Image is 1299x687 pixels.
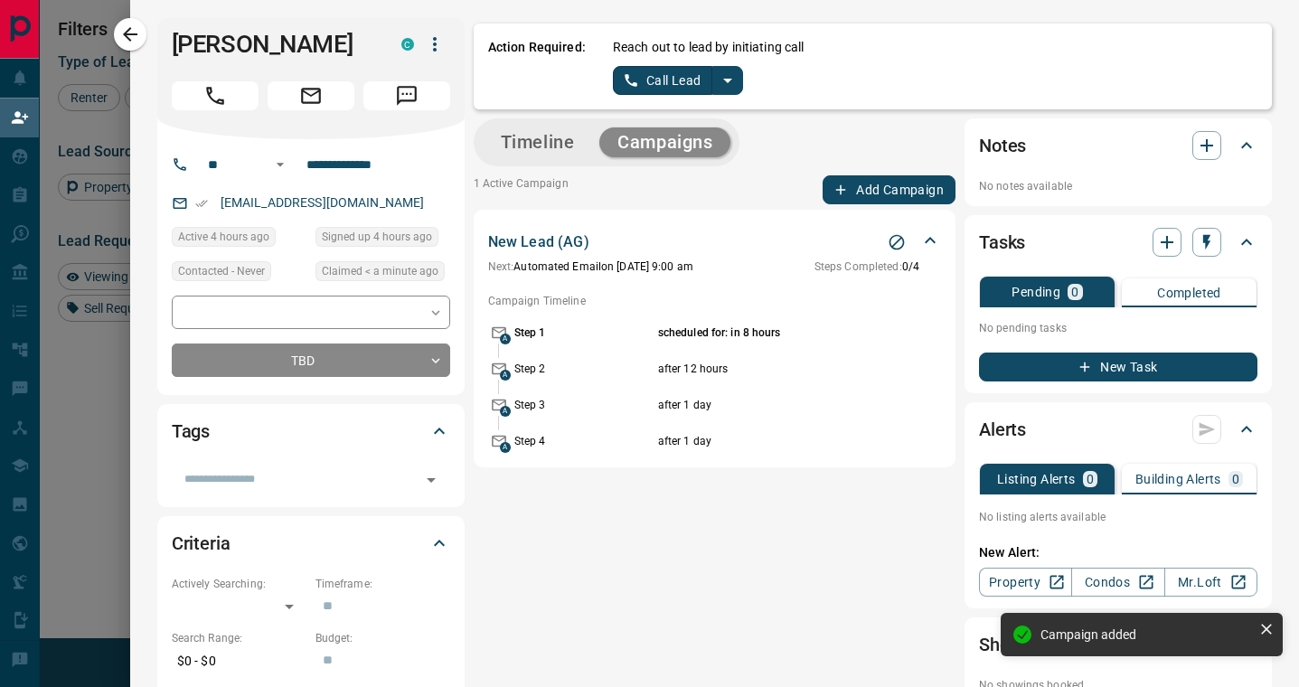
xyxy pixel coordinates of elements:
[363,81,450,110] span: Message
[979,630,1056,659] h2: Showings
[979,124,1257,167] div: Notes
[172,409,450,453] div: Tags
[172,417,210,446] h2: Tags
[1087,473,1094,485] p: 0
[658,325,890,341] p: scheduled for: in 8 hours
[401,38,414,51] div: condos.ca
[658,397,890,413] p: after 1 day
[514,361,654,377] p: Step 2
[322,262,438,280] span: Claimed < a minute ago
[1164,568,1257,597] a: Mr.Loft
[172,30,374,59] h1: [PERSON_NAME]
[172,522,450,565] div: Criteria
[172,529,231,558] h2: Criteria
[500,442,511,453] span: A
[979,543,1257,562] p: New Alert:
[979,131,1026,160] h2: Notes
[474,175,569,204] p: 1 Active Campaign
[1071,568,1164,597] a: Condos
[172,576,306,592] p: Actively Searching:
[172,227,306,252] div: Sun Oct 12 2025
[488,259,693,275] p: Automated Email on [DATE] 9:00 am
[172,81,259,110] span: Call
[315,630,450,646] p: Budget:
[419,467,444,493] button: Open
[979,221,1257,264] div: Tasks
[315,261,450,287] div: Mon Oct 13 2025
[1157,287,1221,299] p: Completed
[172,630,306,646] p: Search Range:
[178,228,269,246] span: Active 4 hours ago
[500,370,511,381] span: A
[172,646,306,676] p: $0 - $0
[500,334,511,344] span: A
[514,397,654,413] p: Step 3
[979,408,1257,451] div: Alerts
[658,361,890,377] p: after 12 hours
[315,227,450,252] div: Sun Oct 12 2025
[1232,473,1239,485] p: 0
[658,433,890,449] p: after 1 day
[488,228,941,278] div: New Lead (AG)Stop CampaignNext:Automated Emailon [DATE] 9:00 amSteps Completed:0/4
[613,66,713,95] button: Call Lead
[488,38,586,95] p: Action Required:
[979,178,1257,194] p: No notes available
[1012,286,1060,298] p: Pending
[178,262,265,280] span: Contacted - Never
[814,260,902,273] span: Steps Completed:
[613,66,744,95] div: split button
[814,259,919,275] p: 0 / 4
[483,127,593,157] button: Timeline
[514,433,654,449] p: Step 4
[221,195,425,210] a: [EMAIL_ADDRESS][DOMAIN_NAME]
[1040,627,1252,642] div: Campaign added
[514,325,654,341] p: Step 1
[599,127,730,157] button: Campaigns
[823,175,955,204] button: Add Campaign
[269,154,291,175] button: Open
[488,231,589,253] p: New Lead (AG)
[315,576,450,592] p: Timeframe:
[979,353,1257,381] button: New Task
[979,228,1025,257] h2: Tasks
[322,228,432,246] span: Signed up 4 hours ago
[488,260,514,273] span: Next:
[1135,473,1221,485] p: Building Alerts
[997,473,1076,485] p: Listing Alerts
[979,623,1257,666] div: Showings
[268,81,354,110] span: Email
[488,293,941,309] p: Campaign Timeline
[979,415,1026,444] h2: Alerts
[500,406,511,417] span: A
[979,568,1072,597] a: Property
[613,38,805,57] p: Reach out to lead by initiating call
[195,197,208,210] svg: Email Verified
[883,229,910,256] button: Stop Campaign
[172,343,450,377] div: TBD
[979,315,1257,342] p: No pending tasks
[1071,286,1078,298] p: 0
[979,509,1257,525] p: No listing alerts available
